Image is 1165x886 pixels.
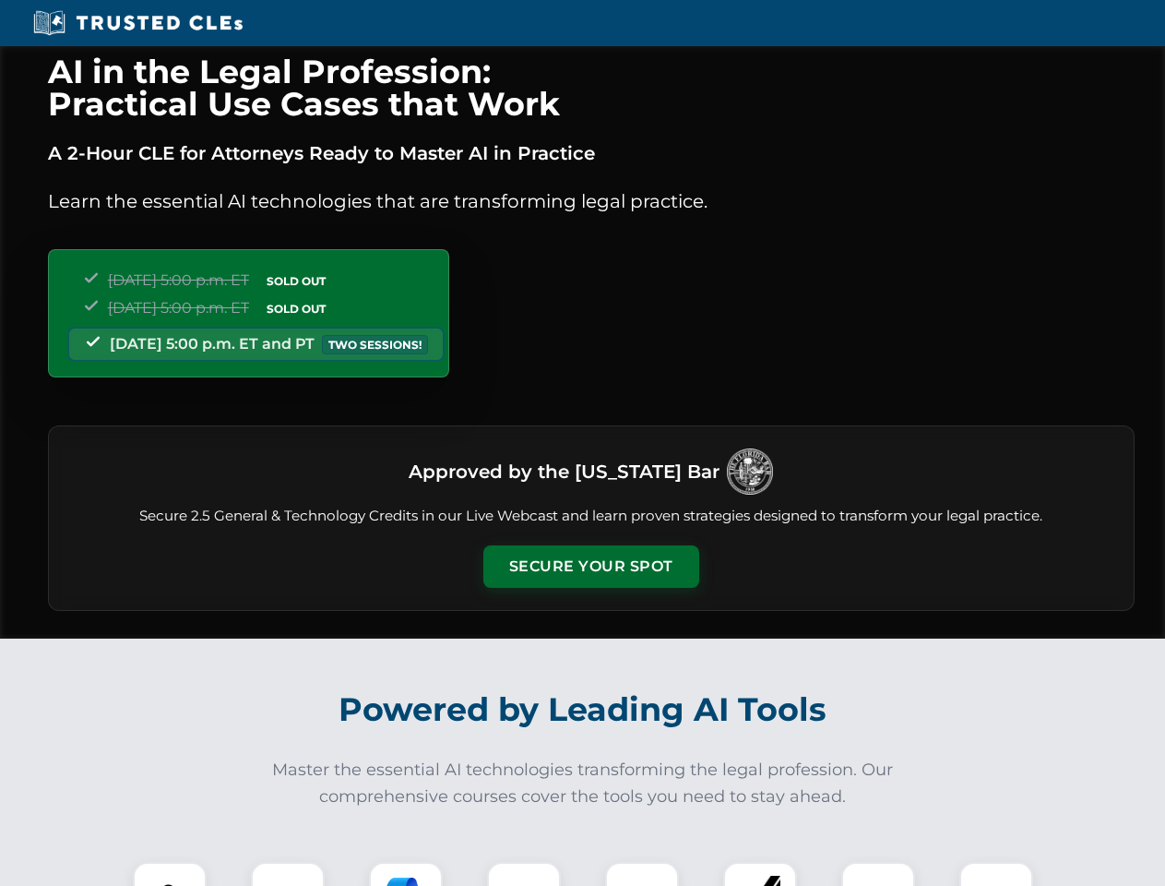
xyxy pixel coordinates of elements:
p: Secure 2.5 General & Technology Credits in our Live Webcast and learn proven strategies designed ... [71,506,1112,527]
img: Logo [727,449,773,495]
h3: Approved by the [US_STATE] Bar [409,455,719,488]
button: Secure Your Spot [483,545,699,588]
p: Master the essential AI technologies transforming the legal profession. Our comprehensive courses... [260,757,906,810]
img: Trusted CLEs [28,9,248,37]
span: [DATE] 5:00 p.m. ET [108,299,249,317]
p: Learn the essential AI technologies that are transforming legal practice. [48,186,1135,216]
span: [DATE] 5:00 p.m. ET [108,271,249,289]
h2: Powered by Leading AI Tools [72,677,1094,742]
span: SOLD OUT [260,271,332,291]
p: A 2-Hour CLE for Attorneys Ready to Master AI in Practice [48,138,1135,168]
h1: AI in the Legal Profession: Practical Use Cases that Work [48,55,1135,120]
span: SOLD OUT [260,299,332,318]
